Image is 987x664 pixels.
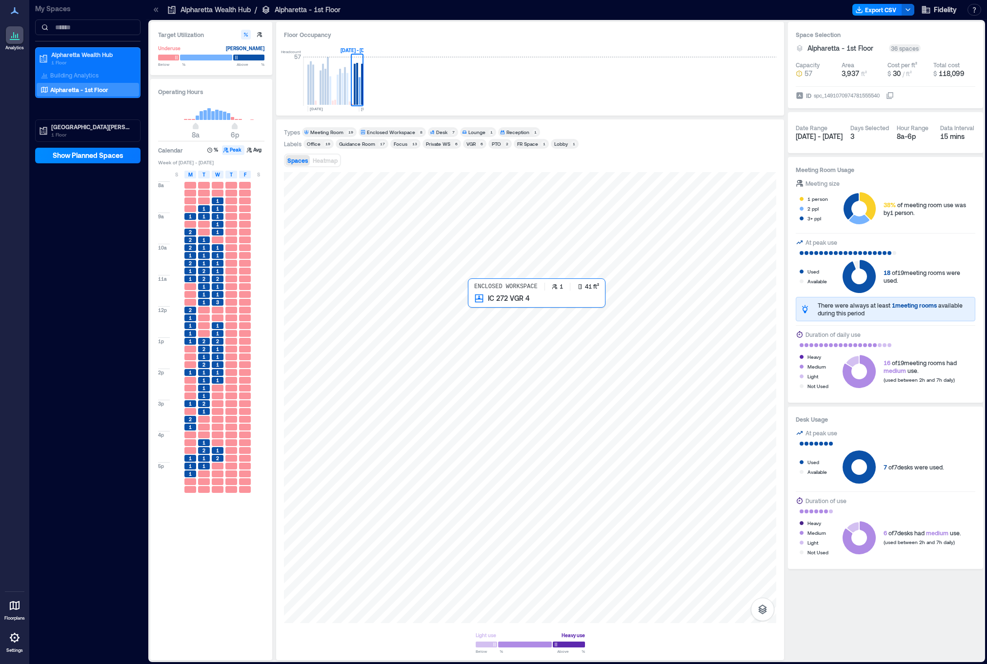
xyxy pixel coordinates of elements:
p: Analytics [5,45,24,51]
div: Not Used [807,547,828,557]
div: Types [284,128,300,136]
span: 1 [189,455,192,462]
div: Lounge [468,129,485,136]
div: of 19 meeting rooms were used. [884,269,975,284]
p: Alpharetta Wealth Hub [51,51,133,59]
div: 17 [378,141,386,147]
div: Heavy [807,352,821,362]
p: Settings [6,647,23,653]
div: Guidance Room [339,140,375,147]
span: 1 [189,252,192,259]
div: Light use [476,630,496,640]
span: Fidelity [934,5,957,15]
span: 1 [189,322,192,329]
span: 2 [202,275,205,282]
span: 1 [189,330,192,337]
span: 8a [192,131,200,139]
p: / [255,5,257,15]
span: 1 [202,236,205,243]
span: 1 [189,268,192,274]
span: 1 [202,377,205,384]
div: [PERSON_NAME] [226,43,264,53]
span: 1 [189,463,192,469]
span: 1 [216,197,219,204]
div: 13 [410,141,419,147]
span: ID [806,91,811,100]
span: 1 [189,424,192,430]
div: Date Range [796,124,827,132]
span: 1 [202,385,205,391]
button: Heatmap [311,155,340,166]
span: 1 [216,291,219,298]
span: 1 [216,229,219,235]
p: Alpharetta Wealth Hub [181,5,251,15]
div: Hour Range [897,124,928,132]
button: 57 [796,69,838,78]
span: 1 [202,283,205,290]
span: 2 [189,416,192,423]
span: Above % [237,61,264,67]
span: 1 [189,470,192,477]
div: Labels [284,140,302,148]
div: 8a - 6p [897,132,932,141]
p: My Spaces [35,4,141,14]
button: IDspc_1491070974781555540 [886,92,894,99]
span: 1 [216,361,219,368]
span: 2 [202,447,205,454]
span: 1 meeting rooms [892,302,937,309]
span: 30 [893,69,901,78]
span: 6p [231,131,239,139]
span: Week of [DATE] - [DATE] [158,159,264,166]
span: Below % [158,61,185,67]
div: spc_1491070974781555540 [813,91,881,100]
div: 1 [541,141,547,147]
div: Office [307,140,321,147]
div: Meeting size [806,178,840,188]
span: T [202,171,205,178]
span: 118,099 [939,69,965,78]
div: Desk [436,129,447,136]
div: 1 [532,129,538,135]
span: 2 [216,455,219,462]
div: Private WS [426,140,450,147]
span: 16 [884,359,890,366]
h3: Meeting Room Usage [796,165,975,175]
span: 2p [158,369,164,376]
span: 1 [202,291,205,298]
span: 9a [158,213,164,220]
span: Above % [557,648,585,654]
span: 1 [202,439,205,446]
span: 1 [216,213,219,220]
div: Focus [394,140,407,147]
span: [DATE] - [DATE] [796,132,843,140]
span: 1p [158,338,164,345]
p: 1 Floor [51,59,133,66]
span: 1 [216,322,219,329]
button: $ 30 / ft² [887,69,929,78]
div: Medium [807,528,826,538]
div: Data Interval [940,124,974,132]
div: Floor Occupancy [284,30,776,39]
div: 2 [504,141,510,147]
div: Duration of daily use [806,330,861,339]
span: 2 [202,400,205,407]
div: Available [807,276,827,286]
span: T [230,171,233,178]
span: 1 [216,283,219,290]
span: medium [926,529,948,536]
h3: Space Selection [796,30,975,39]
div: Not Used [807,381,828,391]
span: 1 [202,213,205,220]
div: 2 ppl [807,204,819,214]
span: 1 [216,205,219,212]
span: 1 [216,346,219,352]
button: Alpharetta - 1st Floor [807,43,885,53]
div: Heavy use [562,630,585,640]
span: 3,937 [842,69,859,78]
text: [DATE] [310,106,323,111]
span: Spaces [287,157,308,164]
div: Days Selected [850,124,889,132]
button: Peak [222,145,244,155]
span: 3p [158,400,164,407]
span: 1 [189,369,192,376]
